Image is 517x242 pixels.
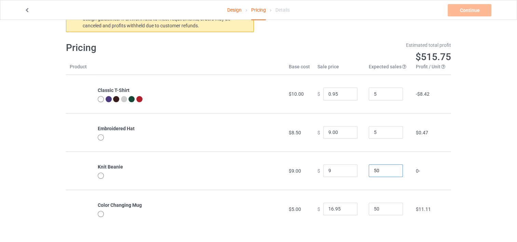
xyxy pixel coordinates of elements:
[251,0,266,20] div: Pricing
[98,126,135,131] b: Embroidered Hat
[416,51,451,63] span: $515.75
[263,42,451,49] div: Estimated total profit
[317,206,320,212] span: $
[317,130,320,135] span: $
[412,151,451,190] td: 0 -
[412,63,451,75] th: Profit / Unit
[98,88,130,93] b: Classic T-Shirt
[289,168,301,174] span: $9.00
[227,0,242,19] a: Design
[98,164,123,170] b: Knit Beanie
[98,202,142,208] b: Color Changing Mug
[289,130,301,135] span: $8.50
[285,63,314,75] th: Base cost
[365,63,412,75] th: Expected sales
[289,91,304,97] span: $10.00
[289,206,301,212] span: $5.00
[66,63,94,75] th: Product
[66,42,254,54] h1: Pricing
[416,91,430,97] span: -$8.42
[416,206,431,212] span: $11.11
[275,0,290,19] div: Details
[317,168,320,173] span: $
[314,63,365,75] th: Sale price
[416,130,428,135] span: $0.47
[317,91,320,97] span: $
